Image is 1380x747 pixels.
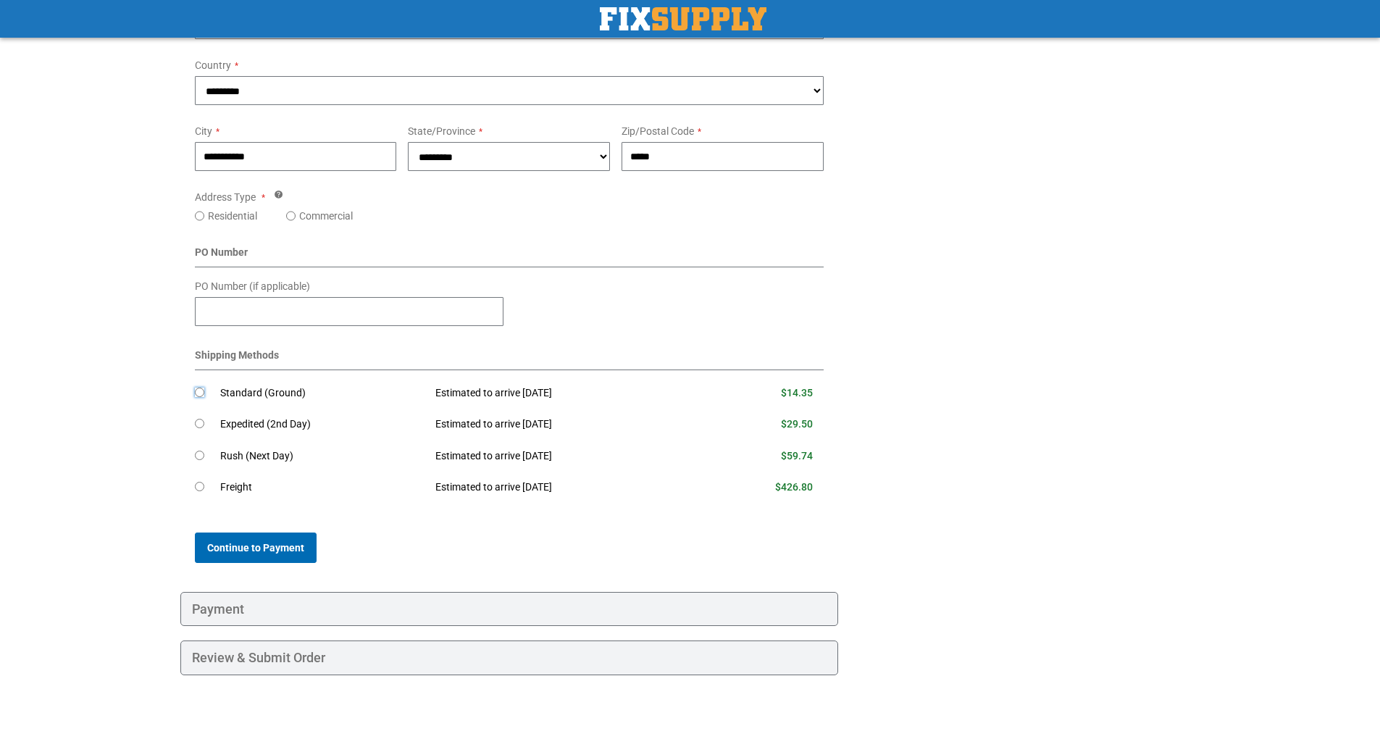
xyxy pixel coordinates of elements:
[781,450,813,462] span: $59.74
[195,59,231,71] span: Country
[299,209,353,223] label: Commercial
[781,387,813,398] span: $14.35
[195,348,824,370] div: Shipping Methods
[425,377,704,409] td: Estimated to arrive [DATE]
[195,245,824,267] div: PO Number
[220,472,425,504] td: Freight
[600,7,766,30] img: Fix Industrial Supply
[425,409,704,441] td: Estimated to arrive [DATE]
[195,125,212,137] span: City
[220,409,425,441] td: Expedited (2nd Day)
[408,125,475,137] span: State/Province
[775,481,813,493] span: $426.80
[600,7,766,30] a: store logo
[195,280,310,292] span: PO Number (if applicable)
[195,533,317,563] button: Continue to Payment
[180,640,839,675] div: Review & Submit Order
[180,592,839,627] div: Payment
[207,542,304,554] span: Continue to Payment
[425,472,704,504] td: Estimated to arrive [DATE]
[195,191,256,203] span: Address Type
[220,441,425,472] td: Rush (Next Day)
[781,418,813,430] span: $29.50
[208,209,257,223] label: Residential
[425,441,704,472] td: Estimated to arrive [DATE]
[622,125,694,137] span: Zip/Postal Code
[220,377,425,409] td: Standard (Ground)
